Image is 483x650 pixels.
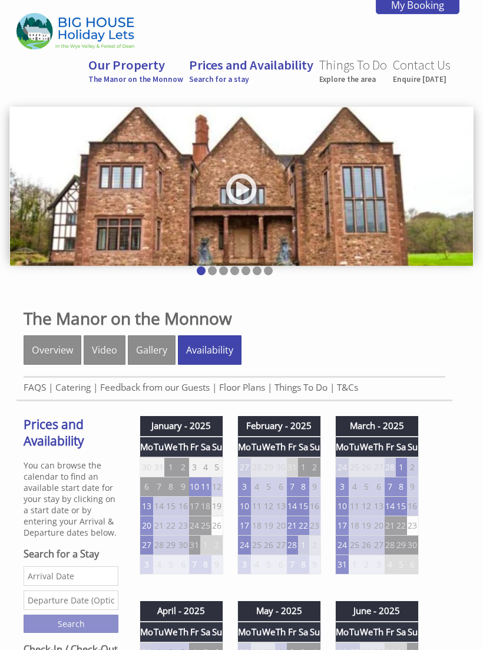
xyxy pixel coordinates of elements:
td: 11 [349,497,360,516]
td: 14 [153,497,164,516]
td: 20 [373,516,384,536]
a: Video [84,335,125,365]
td: 13 [275,497,286,516]
td: 26 [360,457,373,477]
td: 18 [349,516,360,536]
td: 18 [251,516,262,536]
td: 15 [396,497,407,516]
th: We [360,622,373,642]
td: 1 [298,536,309,555]
td: 7 [287,477,298,497]
td: 9 [309,555,321,575]
th: Sa [200,622,211,642]
td: 26 [360,536,373,555]
th: Fr [287,437,298,457]
img: The Manor on the Monnow [16,13,134,49]
td: 25 [349,536,360,555]
td: 27 [140,536,154,555]
th: January - 2025 [140,416,223,436]
small: Explore the area [319,74,387,84]
td: 28 [287,536,298,555]
td: 5 [262,555,275,575]
input: Search [24,615,118,633]
th: We [262,622,275,642]
td: 26 [262,536,275,555]
td: 20 [275,516,286,536]
th: Mo [335,437,349,457]
td: 6 [275,555,286,575]
td: 21 [153,516,164,536]
td: 16 [177,497,188,516]
td: 8 [298,477,309,497]
td: 12 [360,497,373,516]
td: 31 [335,555,349,575]
td: 2 [177,457,188,477]
input: Arrival Date [24,566,118,586]
td: 2 [360,555,373,575]
a: Feedback from our Guests [100,381,210,394]
th: Th [275,437,286,457]
td: 31 [189,536,200,555]
td: 7 [189,555,200,575]
td: 30 [275,457,286,477]
small: Search for a stay [189,74,313,84]
td: 3 [237,477,251,497]
th: Su [309,437,321,457]
td: 5 [360,477,373,497]
td: 8 [298,555,309,575]
td: 26 [211,516,223,536]
td: 29 [396,536,407,555]
th: Th [275,622,286,642]
td: 5 [211,457,223,477]
td: 28 [251,457,262,477]
th: March - 2025 [335,416,418,436]
td: 5 [262,477,275,497]
th: Mo [237,437,251,457]
td: 23 [407,516,419,536]
a: Prices and AvailabilitySearch for a stay [189,57,313,84]
th: April - 2025 [140,601,223,621]
td: 27 [275,536,286,555]
td: 7 [287,555,298,575]
td: 27 [373,457,384,477]
td: 5 [164,555,177,575]
td: 24 [189,516,200,536]
th: Fr [287,622,298,642]
a: Availability [178,335,241,365]
th: Sa [298,437,309,457]
th: Su [407,437,419,457]
td: 9 [407,477,419,497]
th: We [164,437,177,457]
td: 6 [140,477,154,497]
td: 29 [164,536,177,555]
td: 4 [251,555,262,575]
td: 4 [153,555,164,575]
th: Mo [237,622,251,642]
th: Th [373,437,384,457]
td: 25 [200,516,211,536]
td: 4 [200,457,211,477]
td: 13 [140,497,154,516]
a: FAQS [24,381,46,394]
td: 3 [189,457,200,477]
td: 21 [287,516,298,536]
td: 19 [360,516,373,536]
th: Su [407,622,419,642]
th: We [262,437,275,457]
p: You can browse the calendar to find an available start date for your stay by clicking on a start ... [24,460,118,538]
td: 21 [385,516,396,536]
td: 2 [407,457,419,477]
td: 16 [407,497,419,516]
td: 7 [385,477,396,497]
td: 8 [396,477,407,497]
td: 28 [385,457,396,477]
a: Things To DoExplore the area [319,57,387,84]
th: Tu [251,622,262,642]
td: 6 [275,477,286,497]
td: 28 [153,536,164,555]
small: Enquire [DATE] [393,74,451,84]
td: 9 [211,555,223,575]
td: 7 [153,477,164,497]
td: 31 [287,457,298,477]
a: Floor Plans [219,381,265,394]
